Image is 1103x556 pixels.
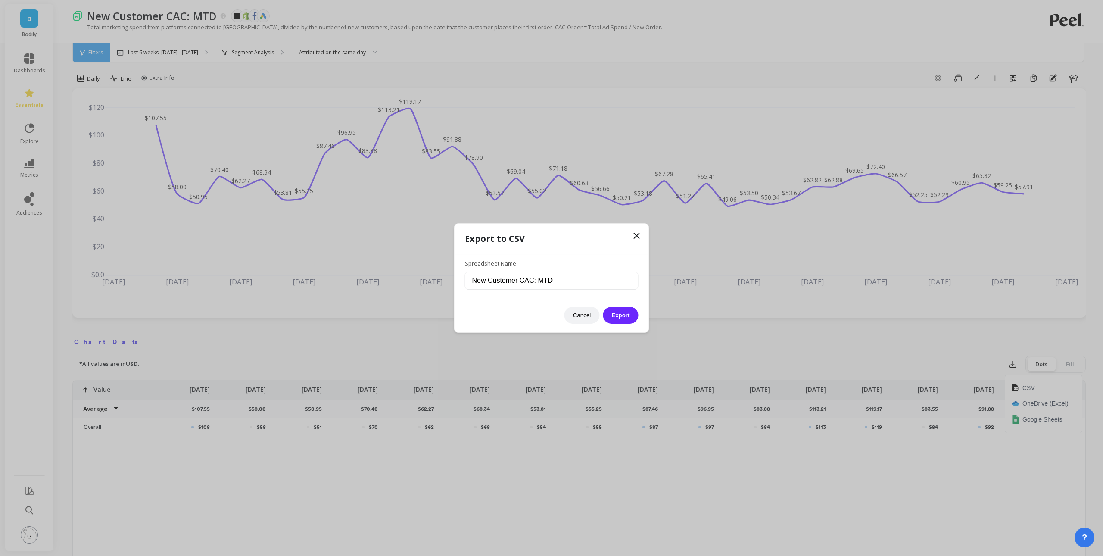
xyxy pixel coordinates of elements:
[603,307,638,324] button: Export
[1082,531,1087,544] span: ?
[1075,528,1094,547] button: ?
[465,259,639,268] label: Spreadsheet Name
[564,307,600,324] button: Cancel
[465,232,639,245] h1: Export to CSV
[465,272,639,290] input: e.g. New Customer CAC: MTD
